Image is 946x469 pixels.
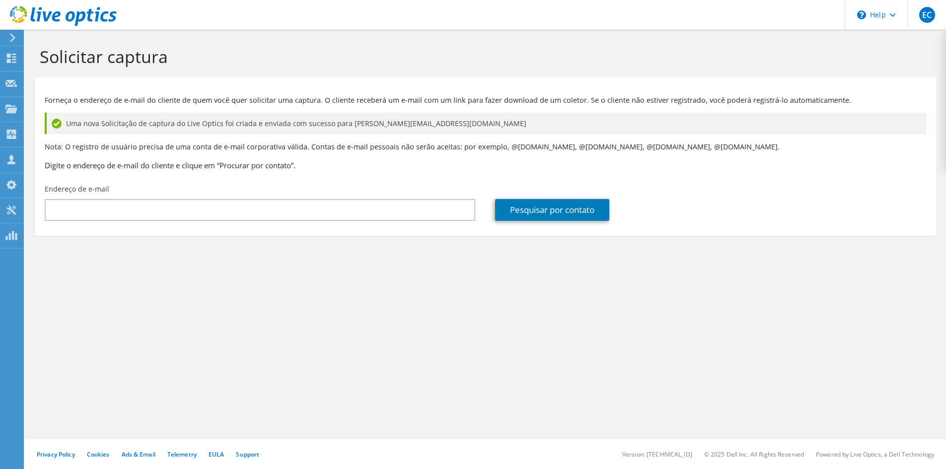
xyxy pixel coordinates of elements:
li: Version: [TECHNICAL_ID] [622,450,692,459]
p: Forneça o endereço de e-mail do cliente de quem você quer solicitar uma captura. O cliente recebe... [45,95,926,106]
span: EC [919,7,935,23]
a: Pesquisar por contato [495,199,609,221]
svg: \n [857,10,866,19]
span: Uma nova Solicitação de captura do Live Optics foi criada e enviada com sucesso para [PERSON_NAME... [66,118,526,129]
a: EULA [209,450,224,459]
a: Support [236,450,259,459]
label: Endereço de e-mail [45,184,109,194]
h3: Digite o endereço de e-mail do cliente e clique em “Procurar por contato”. [45,160,926,171]
a: Privacy Policy [37,450,75,459]
a: Cookies [87,450,110,459]
li: © 2025 Dell Inc. All Rights Reserved [704,450,804,459]
h1: Solicitar captura [40,46,926,67]
p: Nota: O registro de usuário precisa de uma conta de e-mail corporativa válida. Contas de e-mail p... [45,141,926,152]
li: Powered by Live Optics, a Dell Technology [816,450,934,459]
a: Ads & Email [122,450,155,459]
a: Telemetry [167,450,197,459]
